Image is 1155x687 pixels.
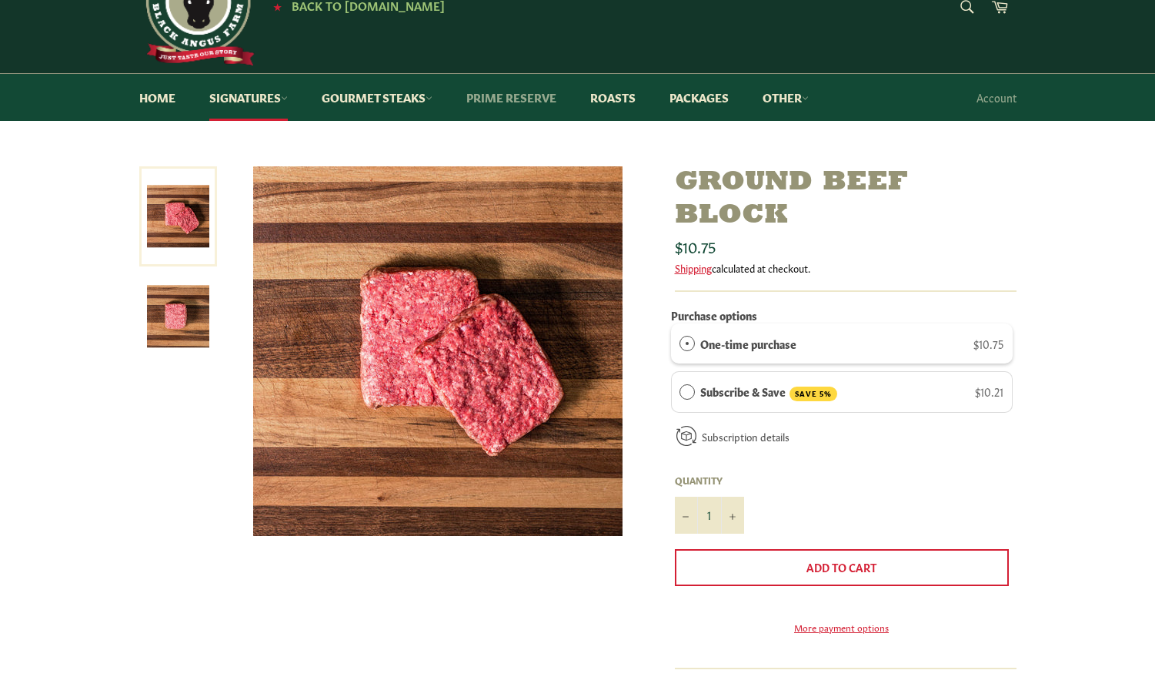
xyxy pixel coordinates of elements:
button: Add to Cart [675,549,1009,586]
label: Subscribe & Save [700,383,837,401]
a: Packages [654,74,744,121]
button: Increase item quantity by one [721,497,744,534]
a: Home [124,74,191,121]
img: Ground Beef Block [253,166,623,536]
span: $10.75 [675,235,716,256]
span: $10.75 [973,336,1003,351]
h1: Ground Beef Block [675,166,1016,233]
span: Add to Cart [806,559,876,575]
span: $10.21 [975,384,1003,399]
a: Prime Reserve [451,74,572,121]
div: calculated at checkout. [675,261,1016,275]
a: Signatures [194,74,303,121]
button: Reduce item quantity by one [675,497,698,534]
a: Gourmet Steaks [306,74,448,121]
a: More payment options [675,621,1009,634]
span: SAVE 5% [789,387,837,401]
img: Ground Beef Block [147,285,209,347]
a: Shipping [675,260,712,275]
div: Subscribe & Save [679,383,695,400]
label: Purchase options [671,307,757,323]
div: One-time purchase [679,335,695,352]
a: Subscription details [702,429,789,444]
a: Other [747,74,824,121]
label: Quantity [675,474,744,487]
a: Account [969,75,1024,120]
a: Roasts [575,74,651,121]
label: One-time purchase [700,335,796,352]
